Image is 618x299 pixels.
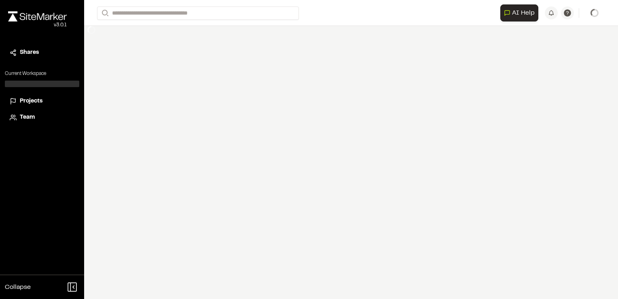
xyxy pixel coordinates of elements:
span: Shares [20,48,39,57]
button: Search [97,6,112,20]
div: Oh geez...please don't... [8,21,67,29]
span: Team [20,113,35,122]
span: Collapse [5,282,31,292]
a: Shares [10,48,74,57]
span: Projects [20,97,42,106]
img: rebrand.png [8,11,67,21]
div: Open AI Assistant [500,4,542,21]
span: AI Help [512,8,535,18]
p: Current Workspace [5,70,79,77]
button: Open AI Assistant [500,4,538,21]
a: Projects [10,97,74,106]
a: Team [10,113,74,122]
